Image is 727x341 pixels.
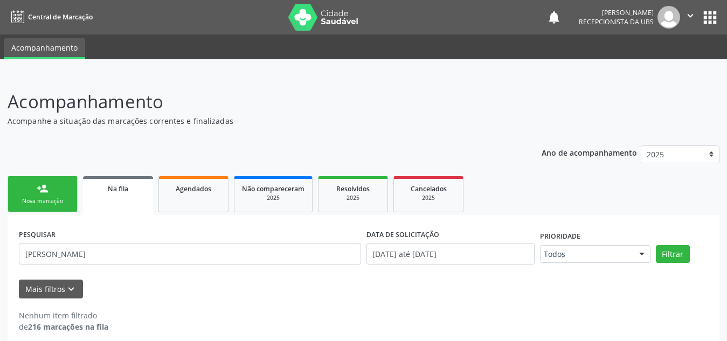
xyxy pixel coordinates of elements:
[19,321,108,332] div: de
[242,194,304,202] div: 2025
[579,8,654,17] div: [PERSON_NAME]
[579,17,654,26] span: Recepcionista da UBS
[242,184,304,193] span: Não compareceram
[8,8,93,26] a: Central de Marcação
[701,8,719,27] button: apps
[19,280,83,298] button: Mais filtroskeyboard_arrow_down
[546,10,562,25] button: notifications
[8,88,506,115] p: Acompanhamento
[542,145,637,159] p: Ano de acompanhamento
[326,194,380,202] div: 2025
[176,184,211,193] span: Agendados
[411,184,447,193] span: Cancelados
[19,310,108,321] div: Nenhum item filtrado
[336,184,370,193] span: Resolvidos
[19,226,56,243] label: PESQUISAR
[37,183,49,194] div: person_add
[680,6,701,29] button: 
[108,184,128,193] span: Na fila
[657,6,680,29] img: img
[16,197,70,205] div: Nova marcação
[656,245,690,263] button: Filtrar
[366,226,439,243] label: DATA DE SOLICITAÇÃO
[401,194,455,202] div: 2025
[544,249,628,260] span: Todos
[540,228,580,245] label: Prioridade
[4,38,85,59] a: Acompanhamento
[28,322,108,332] strong: 216 marcações na fila
[65,283,77,295] i: keyboard_arrow_down
[28,12,93,22] span: Central de Marcação
[684,10,696,22] i: 
[19,243,361,265] input: Nome, CNS
[366,243,535,265] input: Selecione um intervalo
[8,115,506,127] p: Acompanhe a situação das marcações correntes e finalizadas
